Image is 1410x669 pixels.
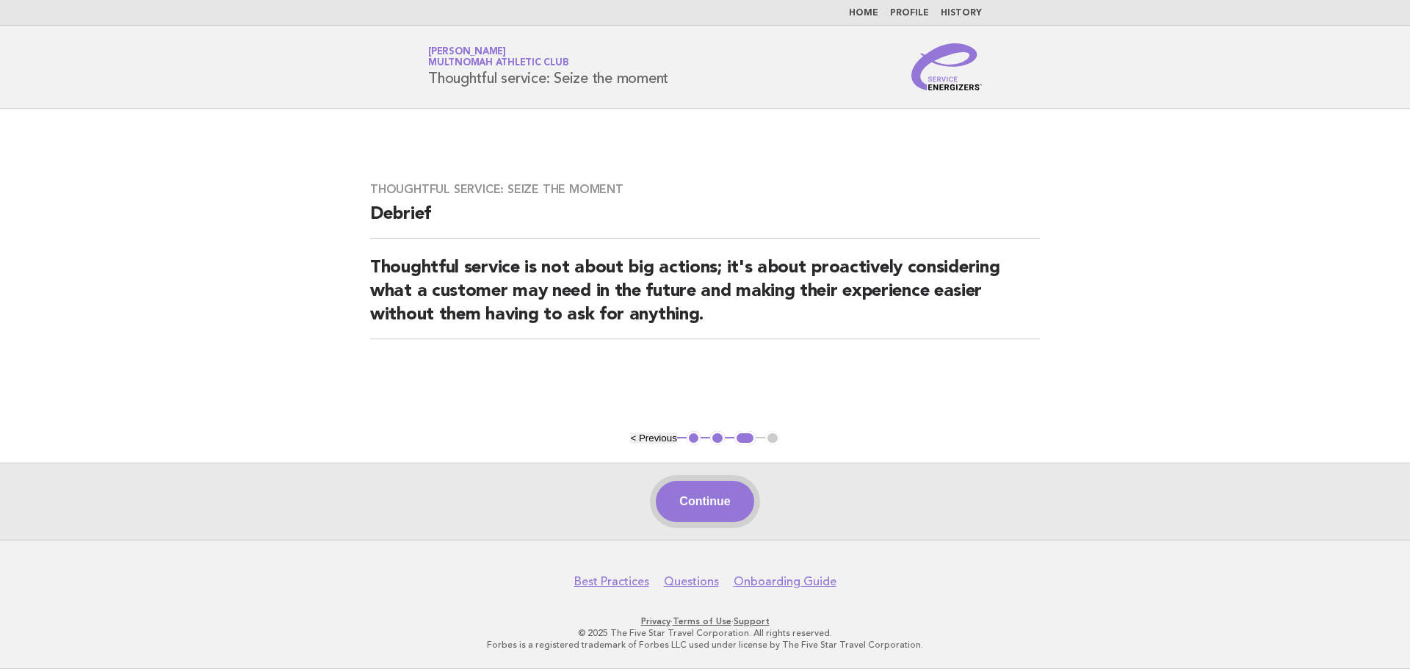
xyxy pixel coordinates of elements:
button: < Previous [630,433,676,444]
a: Terms of Use [673,616,731,626]
p: © 2025 The Five Star Travel Corporation. All rights reserved. [256,627,1154,639]
a: Questions [664,574,719,589]
a: [PERSON_NAME]Multnomah Athletic Club [428,47,568,68]
a: Privacy [641,616,670,626]
a: Best Practices [574,574,649,589]
a: Profile [890,9,929,18]
p: Forbes is a registered trademark of Forbes LLC used under license by The Five Star Travel Corpora... [256,639,1154,651]
a: History [941,9,982,18]
a: Support [734,616,770,626]
button: 2 [710,431,725,446]
h2: Debrief [370,203,1040,239]
p: · · [256,615,1154,627]
button: 3 [734,431,756,446]
button: 1 [687,431,701,446]
button: Continue [656,481,753,522]
img: Service Energizers [911,43,982,90]
a: Home [849,9,878,18]
h1: Thoughtful service: Seize the moment [428,48,668,86]
span: Multnomah Athletic Club [428,59,568,68]
h3: Thoughtful service: Seize the moment [370,182,1040,197]
h2: Thoughtful service is not about big actions; it's about proactively considering what a customer m... [370,256,1040,339]
a: Onboarding Guide [734,574,836,589]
